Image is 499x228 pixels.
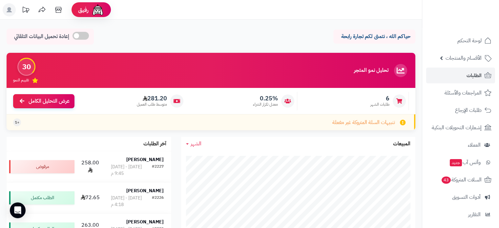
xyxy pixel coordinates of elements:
span: 281.20 [137,95,167,102]
a: وآتس آبجديد [426,155,495,170]
span: الطلبات [467,71,482,80]
span: لوحة التحكم [457,36,482,45]
div: مرفوض [9,160,74,173]
a: إشعارات التحويلات البنكية [426,120,495,135]
a: المراجعات والأسئلة [426,85,495,101]
div: #2227 [152,164,164,177]
td: 258.00 [77,151,103,182]
a: عرض التحليل الكامل [13,94,74,108]
h3: المبيعات [393,141,410,147]
a: السلات المتروكة43 [426,172,495,188]
strong: [PERSON_NAME] [126,156,164,163]
div: [DATE] - [DATE] 9:45 م [111,164,152,177]
span: العملاء [468,140,481,150]
a: التقارير [426,207,495,222]
span: معدل تكرار الشراء [253,102,278,107]
img: ai-face.png [91,3,104,16]
a: تحديثات المنصة [17,3,34,18]
h3: آخر الطلبات [143,141,166,147]
span: 43 [441,176,451,184]
span: طلبات الإرجاع [455,106,482,115]
a: لوحة التحكم [426,33,495,49]
span: وآتس آب [449,158,481,167]
span: رفيق [78,6,89,14]
a: العملاء [426,137,495,153]
div: Open Intercom Messenger [10,202,26,218]
a: أدوات التسويق [426,189,495,205]
span: 0.25% [253,95,278,102]
h3: تحليل نمو المتجر [354,68,388,73]
span: 6 [370,95,389,102]
span: جديد [450,159,462,166]
span: تنبيهات السلة المتروكة غير مفعلة [332,119,395,126]
span: السلات المتروكة [441,175,482,184]
span: المراجعات والأسئلة [445,88,482,97]
span: +1 [15,120,19,125]
span: الشهر [191,140,201,148]
div: الطلب مكتمل [9,191,74,204]
span: إشعارات التحويلات البنكية [432,123,482,132]
span: متوسط طلب العميل [137,102,167,107]
span: أدوات التسويق [452,193,481,202]
span: عرض التحليل الكامل [29,97,70,105]
span: إعادة تحميل البيانات التلقائي [14,33,69,40]
a: الطلبات [426,68,495,83]
a: طلبات الإرجاع [426,102,495,118]
span: الأقسام والمنتجات [446,53,482,63]
div: [DATE] - [DATE] 4:18 م [111,195,152,208]
div: #2226 [152,195,164,208]
p: حياكم الله ، نتمنى لكم تجارة رابحة [338,33,410,40]
a: الشهر [186,140,201,148]
span: طلبات الشهر [370,102,389,107]
strong: [PERSON_NAME] [126,187,164,194]
td: 72.65 [77,182,103,213]
span: تقييم النمو [13,77,29,83]
span: التقارير [468,210,481,219]
img: logo-2.png [454,5,493,19]
strong: [PERSON_NAME] [126,218,164,225]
